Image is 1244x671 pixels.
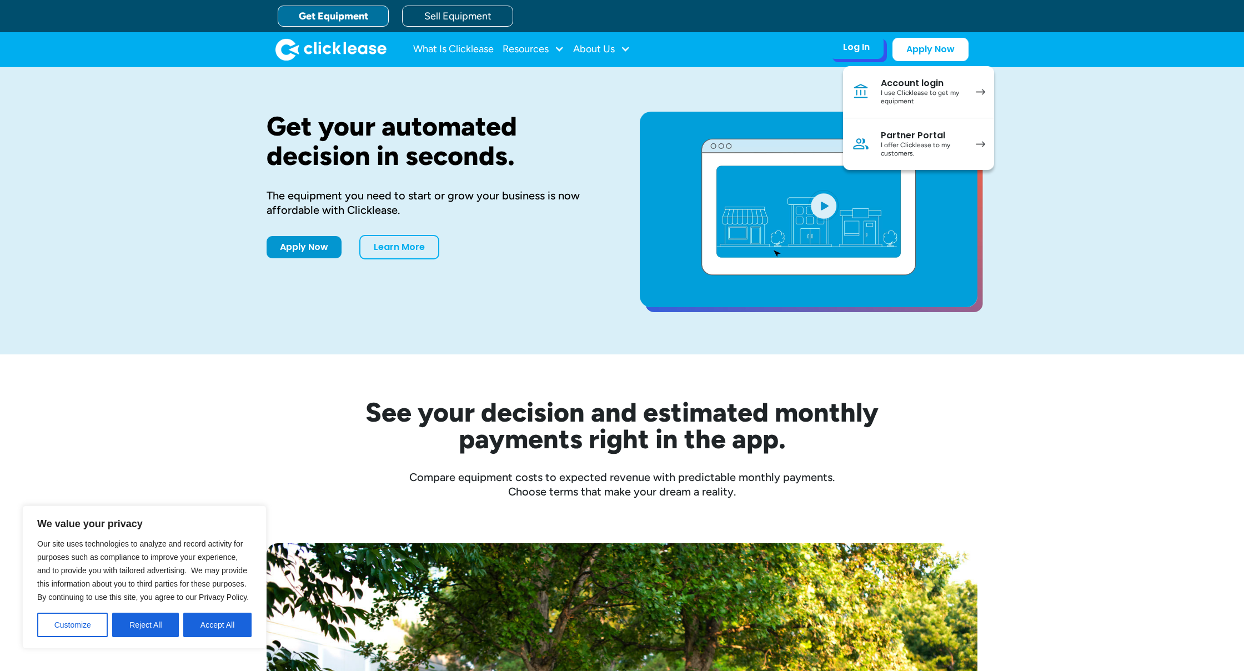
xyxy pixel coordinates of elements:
div: Log In [843,42,870,53]
a: What Is Clicklease [413,38,494,61]
a: Apply Now [892,38,969,61]
nav: Log In [843,66,994,170]
h2: See your decision and estimated monthly payments right in the app. [311,399,933,452]
a: Account loginI use Clicklease to get my equipment [843,66,994,118]
img: Clicklease logo [275,38,387,61]
button: Customize [37,613,108,637]
a: open lightbox [640,112,977,307]
a: Apply Now [267,236,342,258]
span: Our site uses technologies to analyze and record activity for purposes such as compliance to impr... [37,539,249,602]
div: The equipment you need to start or grow your business is now affordable with Clicklease. [267,188,604,217]
a: Learn More [359,235,439,259]
button: Accept All [183,613,252,637]
div: Resources [503,38,564,61]
p: We value your privacy [37,517,252,530]
div: Partner Portal [881,130,965,141]
a: Sell Equipment [402,6,513,27]
a: Get Equipment [278,6,389,27]
a: home [275,38,387,61]
img: Bank icon [852,83,870,101]
img: Person icon [852,135,870,153]
div: We value your privacy [22,505,267,649]
div: I use Clicklease to get my equipment [881,89,965,106]
div: I offer Clicklease to my customers. [881,141,965,158]
img: arrow [976,89,985,95]
img: Blue play button logo on a light blue circular background [809,190,839,221]
img: arrow [976,141,985,147]
div: About Us [573,38,630,61]
div: Account login [881,78,965,89]
button: Reject All [112,613,179,637]
a: Partner PortalI offer Clicklease to my customers. [843,118,994,170]
div: Compare equipment costs to expected revenue with predictable monthly payments. Choose terms that ... [267,470,977,499]
h1: Get your automated decision in seconds. [267,112,604,171]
